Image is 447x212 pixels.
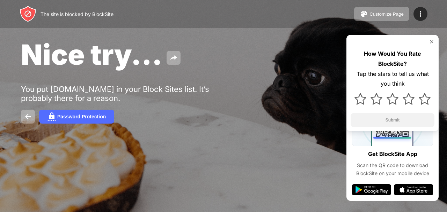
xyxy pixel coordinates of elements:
img: pallet.svg [360,10,368,18]
div: How Would You Rate BlockSite? [351,49,434,69]
div: Scan the QR code to download BlockSite on your mobile device [352,162,433,177]
img: app-store.svg [394,184,433,195]
div: The site is blocked by BlockSite [41,11,113,17]
img: star.svg [403,93,415,105]
img: password.svg [47,112,56,121]
div: Password Protection [57,114,106,119]
img: back.svg [24,112,32,121]
img: google-play.svg [352,184,391,195]
img: share.svg [169,54,178,62]
button: Submit [351,113,434,127]
img: header-logo.svg [20,6,36,22]
img: star.svg [387,93,398,105]
img: star.svg [354,93,366,105]
img: star.svg [371,93,382,105]
span: Nice try... [21,38,162,71]
div: Tap the stars to tell us what you think [351,69,434,89]
img: rate-us-close.svg [429,39,434,45]
button: Password Protection [39,110,114,124]
img: menu-icon.svg [416,10,425,18]
div: Customize Page [369,11,404,17]
button: Customize Page [354,7,409,21]
div: You put [DOMAIN_NAME] in your Block Sites list. It’s probably there for a reason. [21,85,237,103]
img: star.svg [419,93,431,105]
